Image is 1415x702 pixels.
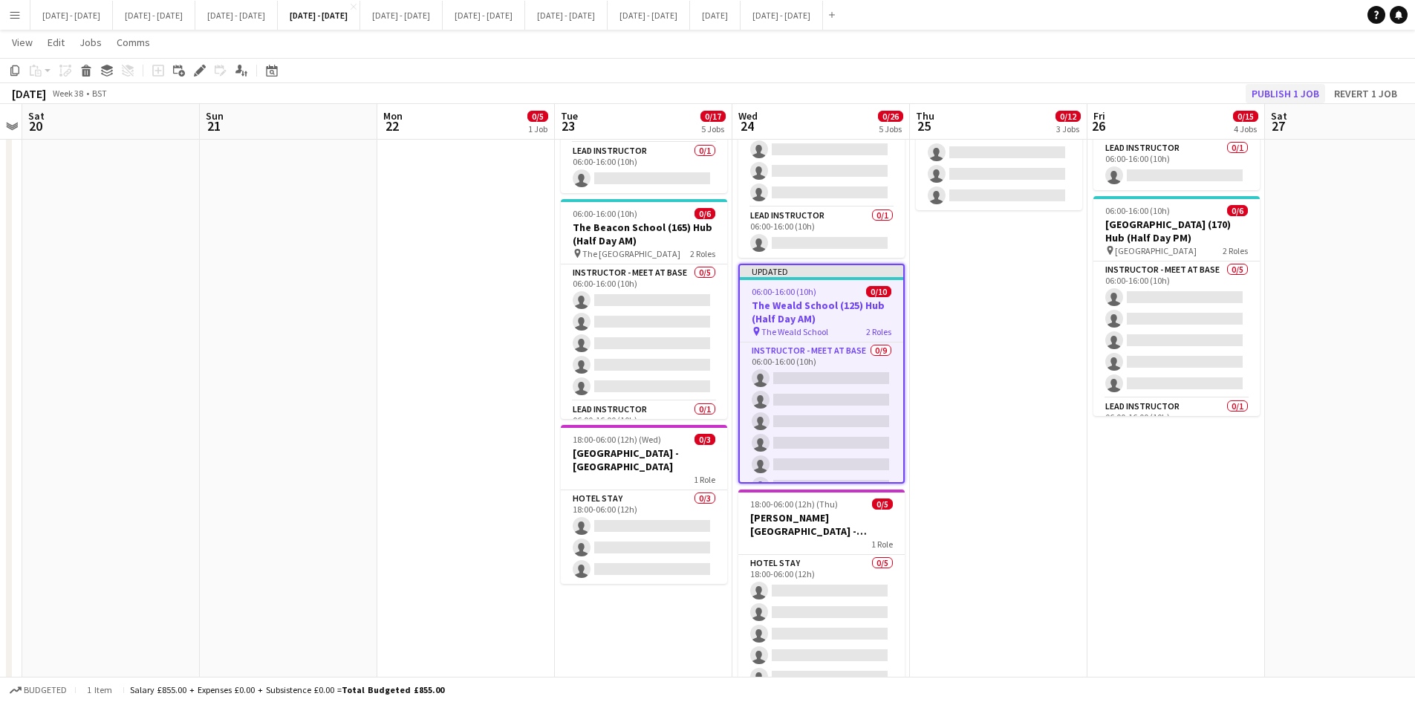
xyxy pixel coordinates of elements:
[74,33,108,52] a: Jobs
[561,264,727,401] app-card-role: Instructor - Meet at Base0/506:00-16:00 (10h)
[42,33,71,52] a: Edit
[582,248,680,259] span: The [GEOGRAPHIC_DATA]
[738,511,905,538] h3: [PERSON_NAME][GEOGRAPHIC_DATA] - [GEOGRAPHIC_DATA]
[561,425,727,584] div: 18:00-06:00 (12h) (Wed)0/3[GEOGRAPHIC_DATA] - [GEOGRAPHIC_DATA]1 RoleHotel Stay0/318:00-06:00 (12h)
[741,1,823,30] button: [DATE] - [DATE]
[738,555,905,692] app-card-role: Hotel Stay0/518:00-06:00 (12h)
[561,401,727,452] app-card-role: Lead Instructor0/106:00-16:00 (10h)
[736,117,758,134] span: 24
[278,1,360,30] button: [DATE] - [DATE]
[12,86,46,101] div: [DATE]
[561,446,727,473] h3: [GEOGRAPHIC_DATA] - [GEOGRAPHIC_DATA]
[79,36,102,49] span: Jobs
[342,684,444,695] span: Total Budgeted £855.00
[525,1,608,30] button: [DATE] - [DATE]
[82,684,117,695] span: 1 item
[443,1,525,30] button: [DATE] - [DATE]
[92,88,107,99] div: BST
[528,123,547,134] div: 1 Job
[738,48,905,258] app-job-card: 06:00-16:00 (10h)0/4Sacred Heart of [PERSON_NAME] School (105/105) Hub (Split Day) Sacred Heart o...
[7,682,69,698] button: Budgeted
[48,36,65,49] span: Edit
[1093,218,1260,244] h3: [GEOGRAPHIC_DATA] (170) Hub (Half Day PM)
[1093,398,1260,449] app-card-role: Lead Instructor0/106:00-16:00 (10h)
[914,117,934,134] span: 25
[6,33,39,52] a: View
[573,434,661,445] span: 18:00-06:00 (12h) (Wed)
[866,286,891,297] span: 0/10
[608,1,690,30] button: [DATE] - [DATE]
[130,684,444,695] div: Salary £855.00 + Expenses £0.00 + Subsistence £0.00 =
[383,109,403,123] span: Mon
[738,114,905,207] app-card-role: Instructor - Meet at Base0/306:00-16:00 (10h)
[12,36,33,49] span: View
[690,1,741,30] button: [DATE]
[916,109,934,123] span: Thu
[740,342,903,565] app-card-role: Instructor - Meet at Base0/906:00-16:00 (10h)
[695,208,715,219] span: 0/6
[1093,140,1260,190] app-card-role: Lead Instructor0/106:00-16:00 (10h)
[700,111,726,122] span: 0/17
[28,109,45,123] span: Sat
[878,111,903,122] span: 0/26
[561,199,727,419] app-job-card: 06:00-16:00 (10h)0/6The Beacon School (165) Hub (Half Day AM) The [GEOGRAPHIC_DATA]2 RolesInstruc...
[738,207,905,258] app-card-role: Lead Instructor0/106:00-16:00 (10h)
[761,326,828,337] span: The Weald School
[690,248,715,259] span: 2 Roles
[204,117,224,134] span: 21
[695,434,715,445] span: 0/3
[1223,245,1248,256] span: 2 Roles
[1093,109,1105,123] span: Fri
[1246,84,1325,103] button: Publish 1 job
[30,1,113,30] button: [DATE] - [DATE]
[561,490,727,584] app-card-role: Hotel Stay0/318:00-06:00 (12h)
[752,286,816,297] span: 06:00-16:00 (10h)
[1115,245,1197,256] span: [GEOGRAPHIC_DATA]
[195,1,278,30] button: [DATE] - [DATE]
[561,109,578,123] span: Tue
[1055,111,1081,122] span: 0/12
[573,208,637,219] span: 06:00-16:00 (10h)
[1233,111,1258,122] span: 0/15
[701,123,725,134] div: 5 Jobs
[694,474,715,485] span: 1 Role
[1091,117,1105,134] span: 26
[381,117,403,134] span: 22
[117,36,150,49] span: Comms
[561,221,727,247] h3: The Beacon School (165) Hub (Half Day AM)
[113,1,195,30] button: [DATE] - [DATE]
[738,490,905,692] app-job-card: 18:00-06:00 (12h) (Thu)0/5[PERSON_NAME][GEOGRAPHIC_DATA] - [GEOGRAPHIC_DATA]1 RoleHotel Stay0/518...
[360,1,443,30] button: [DATE] - [DATE]
[1227,205,1248,216] span: 0/6
[1234,123,1258,134] div: 4 Jobs
[111,33,156,52] a: Comms
[871,539,893,550] span: 1 Role
[750,498,838,510] span: 18:00-06:00 (12h) (Thu)
[738,264,905,484] app-job-card: Updated06:00-16:00 (10h)0/10The Weald School (125) Hub (Half Day AM) The Weald School2 RolesInstr...
[49,88,86,99] span: Week 38
[206,109,224,123] span: Sun
[1328,84,1403,103] button: Revert 1 job
[24,685,67,695] span: Budgeted
[879,123,902,134] div: 5 Jobs
[26,117,45,134] span: 20
[916,74,1082,210] app-card-role: Hotel Stay0/518:00-06:00 (12h)
[1271,109,1287,123] span: Sat
[872,498,893,510] span: 0/5
[527,111,548,122] span: 0/5
[1093,261,1260,398] app-card-role: Instructor - Meet at Base0/506:00-16:00 (10h)
[1056,123,1080,134] div: 3 Jobs
[1105,205,1170,216] span: 06:00-16:00 (10h)
[559,117,578,134] span: 23
[1269,117,1287,134] span: 27
[561,143,727,193] app-card-role: Lead Instructor0/106:00-16:00 (10h)
[1093,196,1260,416] app-job-card: 06:00-16:00 (10h)0/6[GEOGRAPHIC_DATA] (170) Hub (Half Day PM) [GEOGRAPHIC_DATA]2 RolesInstructor ...
[866,326,891,337] span: 2 Roles
[740,265,903,277] div: Updated
[738,109,758,123] span: Wed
